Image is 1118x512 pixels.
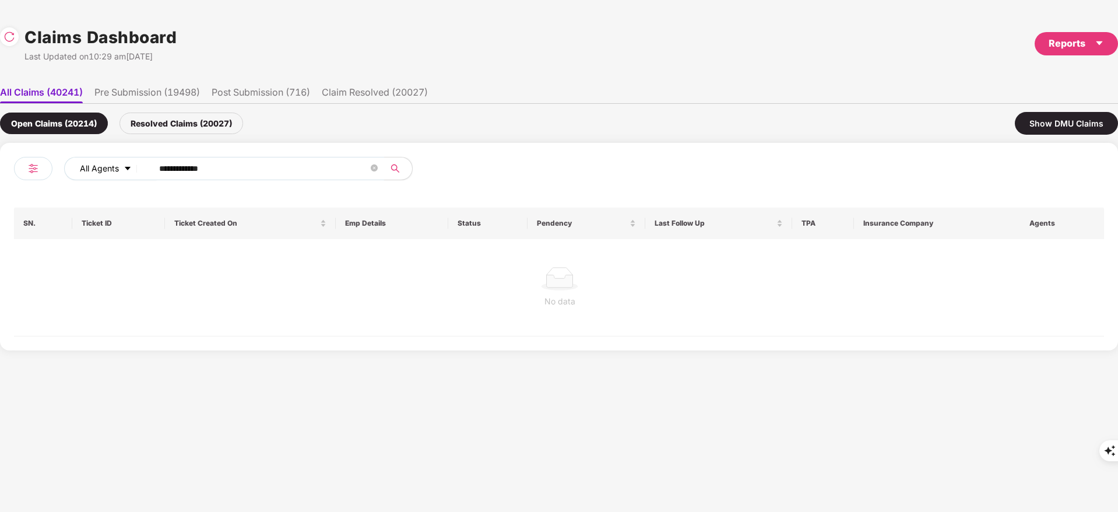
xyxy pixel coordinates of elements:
span: Ticket Created On [174,219,318,228]
th: Status [448,208,528,239]
div: Last Updated on 10:29 am[DATE] [24,50,177,63]
th: Ticket Created On [165,208,336,239]
span: close-circle [371,163,378,174]
span: Pendency [537,219,627,228]
div: Reports [1049,36,1104,51]
th: TPA [792,208,854,239]
li: Claim Resolved (20027) [322,86,428,103]
span: search [384,164,406,173]
div: Resolved Claims (20027) [119,113,243,134]
button: search [384,157,413,180]
span: caret-down [124,164,132,174]
th: SN. [14,208,72,239]
th: Ticket ID [72,208,165,239]
span: All Agents [80,162,119,175]
th: Agents [1020,208,1104,239]
span: caret-down [1095,38,1104,48]
button: All Agentscaret-down [64,157,157,180]
span: Last Follow Up [655,219,774,228]
li: Pre Submission (19498) [94,86,200,103]
span: close-circle [371,164,378,171]
div: No data [23,295,1096,308]
th: Insurance Company [854,208,1021,239]
li: Post Submission (716) [212,86,310,103]
th: Last Follow Up [645,208,792,239]
img: svg+xml;base64,PHN2ZyBpZD0iUmVsb2FkLTMyeDMyIiB4bWxucz0iaHR0cDovL3d3dy53My5vcmcvMjAwMC9zdmciIHdpZH... [3,31,15,43]
div: Show DMU Claims [1015,112,1118,135]
img: svg+xml;base64,PHN2ZyB4bWxucz0iaHR0cDovL3d3dy53My5vcmcvMjAwMC9zdmciIHdpZHRoPSIyNCIgaGVpZ2h0PSIyNC... [26,162,40,176]
th: Pendency [528,208,645,239]
th: Emp Details [336,208,448,239]
h1: Claims Dashboard [24,24,177,50]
